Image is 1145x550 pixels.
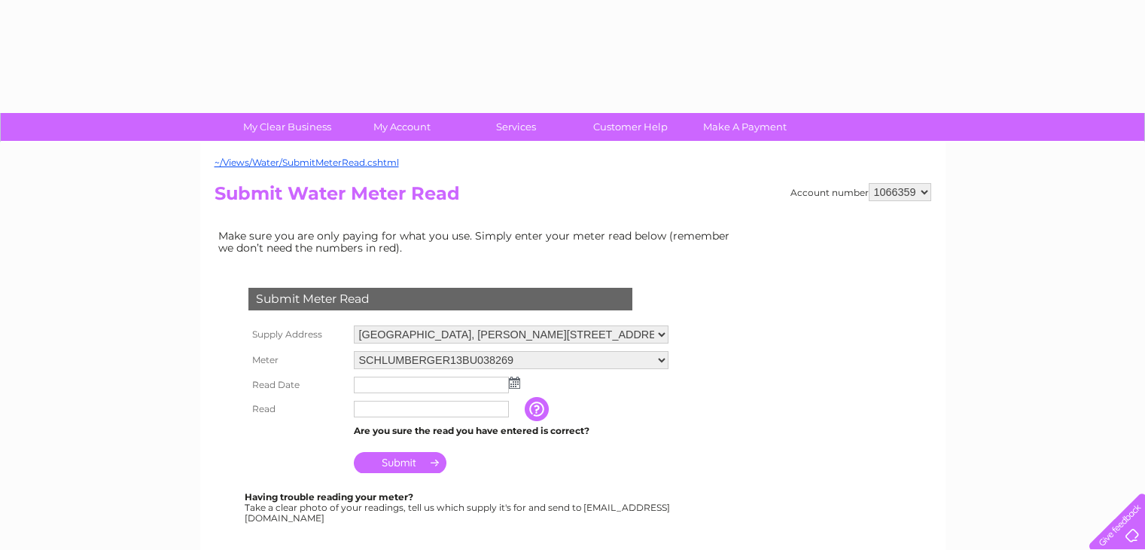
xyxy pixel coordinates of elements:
[215,183,931,212] h2: Submit Water Meter Read
[683,113,807,141] a: Make A Payment
[245,322,350,347] th: Supply Address
[245,373,350,397] th: Read Date
[245,397,350,421] th: Read
[525,397,552,421] input: Information
[245,347,350,373] th: Meter
[245,492,672,523] div: Take a clear photo of your readings, tell us which supply it's for and send to [EMAIL_ADDRESS][DO...
[350,421,672,441] td: Are you sure the read you have entered is correct?
[215,226,742,258] td: Make sure you are only paying for what you use. Simply enter your meter read below (remember we d...
[354,452,446,473] input: Submit
[248,288,632,310] div: Submit Meter Read
[245,491,413,503] b: Having trouble reading your meter?
[568,113,693,141] a: Customer Help
[509,377,520,389] img: ...
[454,113,578,141] a: Services
[225,113,349,141] a: My Clear Business
[790,183,931,201] div: Account number
[215,157,399,168] a: ~/Views/Water/SubmitMeterRead.cshtml
[340,113,464,141] a: My Account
